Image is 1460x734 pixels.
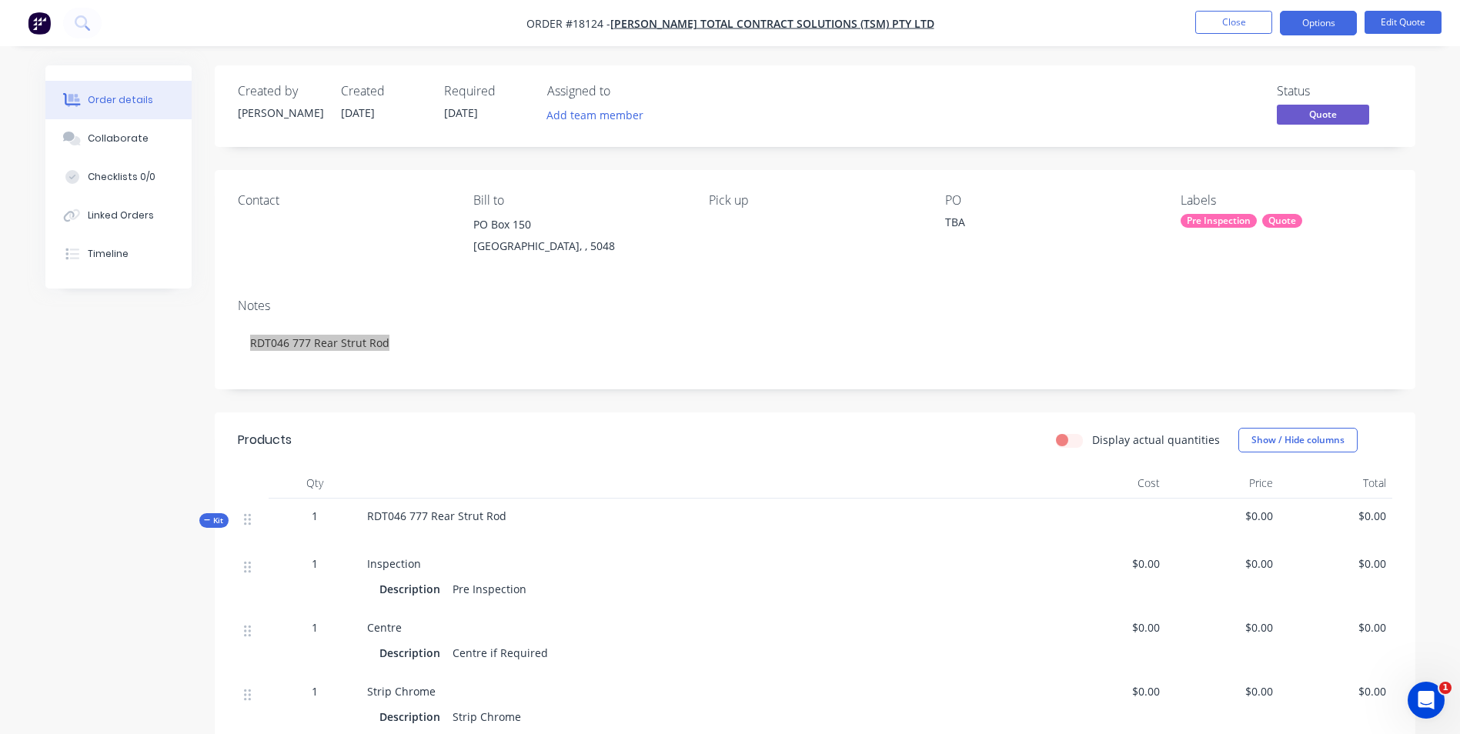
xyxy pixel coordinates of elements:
div: Required [444,84,529,98]
div: Total [1279,468,1392,499]
div: [GEOGRAPHIC_DATA], , 5048 [473,235,684,257]
span: $0.00 [1285,619,1386,636]
div: Description [379,578,446,600]
div: Created by [238,84,322,98]
div: Status [1277,84,1392,98]
button: Add team member [547,105,652,125]
span: 1 [312,556,318,572]
div: Notes [238,299,1392,313]
span: $0.00 [1285,683,1386,699]
span: Kit [204,515,224,526]
div: Products [238,431,292,449]
div: Pick up [709,193,920,208]
div: Description [379,706,446,728]
button: Show / Hide columns [1238,428,1358,452]
button: Timeline [45,235,192,273]
div: Pre Inspection [446,578,533,600]
div: Qty [269,468,361,499]
div: [PERSON_NAME] [238,105,322,121]
span: [DATE] [341,105,375,120]
span: Centre [367,620,402,635]
span: 1 [312,683,318,699]
div: Assigned to [547,84,701,98]
div: Quote [1262,214,1302,228]
span: Order #18124 - [526,16,610,31]
div: Timeline [88,247,129,261]
span: $0.00 [1060,619,1161,636]
div: Labels [1181,193,1392,208]
div: PO Box 150 [473,214,684,235]
button: Linked Orders [45,196,192,235]
div: Centre if Required [446,642,554,664]
button: Close [1195,11,1272,34]
span: $0.00 [1172,683,1273,699]
span: Inspection [367,556,421,571]
span: $0.00 [1172,619,1273,636]
button: Edit Quote [1365,11,1442,34]
span: $0.00 [1172,556,1273,572]
iframe: Intercom live chat [1408,682,1445,719]
div: TBA [945,214,1138,235]
span: 1 [312,619,318,636]
button: Add team member [538,105,651,125]
div: Price [1166,468,1279,499]
span: $0.00 [1060,683,1161,699]
img: Factory [28,12,51,35]
span: 1 [312,508,318,524]
button: Collaborate [45,119,192,158]
span: 1 [1439,682,1452,694]
div: PO Box 150[GEOGRAPHIC_DATA], , 5048 [473,214,684,263]
button: Order details [45,81,192,119]
div: Collaborate [88,132,149,145]
div: Description [379,642,446,664]
span: Quote [1277,105,1369,124]
div: Linked Orders [88,209,154,222]
div: Contact [238,193,449,208]
span: Strip Chrome [367,684,436,699]
div: PO [945,193,1156,208]
div: Pre Inspection [1181,214,1257,228]
span: $0.00 [1060,556,1161,572]
div: Bill to [473,193,684,208]
div: Checklists 0/0 [88,170,155,184]
label: Display actual quantities [1092,432,1220,448]
a: [PERSON_NAME] Total Contract Solutions (TSM) Pty Ltd [610,16,934,31]
span: $0.00 [1285,508,1386,524]
div: Cost [1054,468,1167,499]
div: Order details [88,93,153,107]
button: Checklists 0/0 [45,158,192,196]
span: $0.00 [1172,508,1273,524]
span: [DATE] [444,105,478,120]
button: Quote [1277,105,1369,128]
div: RDT046 777 Rear Strut Rod [238,319,1392,366]
button: Options [1280,11,1357,35]
span: $0.00 [1285,556,1386,572]
span: RDT046 777 Rear Strut Rod [367,509,506,523]
div: Kit [199,513,229,528]
div: Created [341,84,426,98]
div: Strip Chrome [446,706,527,728]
